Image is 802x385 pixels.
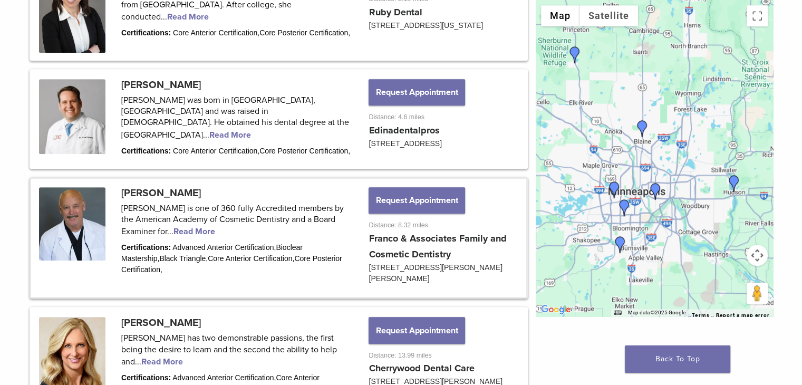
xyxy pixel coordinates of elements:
[606,181,623,198] div: Dr. Andrea Ruby
[369,79,465,105] button: Request Appointment
[747,283,768,304] button: Drag Pegman onto the map to open Street View
[616,199,633,216] div: Dr. Luis Delima
[726,175,742,192] div: Dr. Megan Kinder
[369,187,465,214] button: Request Appointment
[369,317,465,343] button: Request Appointment
[692,312,710,319] a: Terms
[614,309,621,316] button: Keyboard shortcuts
[634,120,651,137] div: Dr. Darcy Rindelaub
[628,310,685,315] span: Map data ©2025 Google
[747,245,768,266] button: Map camera controls
[579,5,638,26] button: Show satellite imagery
[566,46,583,63] div: Dr.Jenny Narr
[541,5,579,26] button: Show street map
[625,345,730,373] a: Back To Top
[647,183,664,200] div: Dr. Frank Milnar
[716,312,770,318] a: Report a map error
[538,303,573,316] a: Open this area in Google Maps (opens a new window)
[747,5,768,26] button: Toggle fullscreen view
[612,236,629,253] div: Dr. Melissa Zettler
[538,303,573,316] img: Google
